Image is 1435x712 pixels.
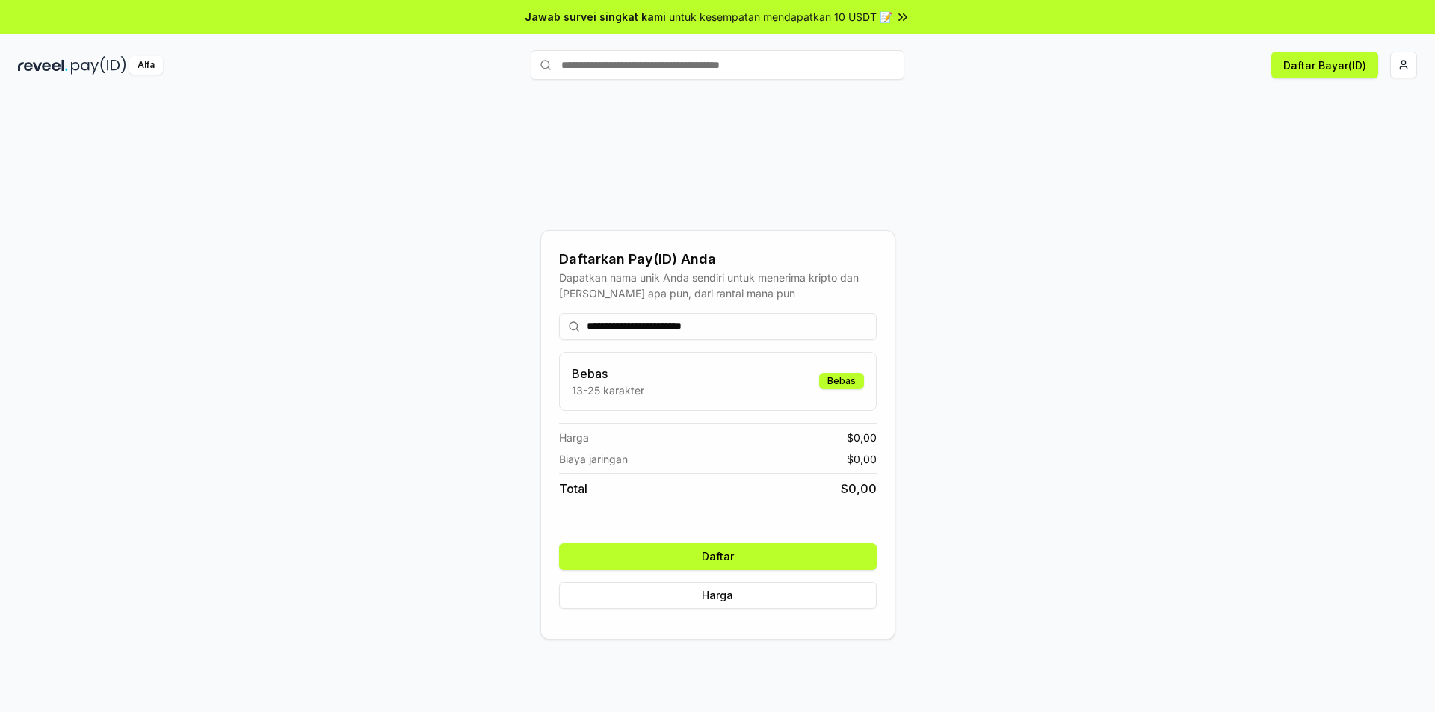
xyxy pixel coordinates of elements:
font: Biaya jaringan [559,453,628,465]
font: Daftar [702,550,734,563]
font: Harga [559,431,589,444]
font: Daftarkan Pay(ID) Anda [559,251,716,267]
font: Bebas [572,366,608,381]
button: Harga [559,582,877,609]
font: 0,00 [854,453,877,465]
img: mengungkap_gelap [18,56,68,75]
img: id_pembayaran [71,56,126,75]
font: 0,00 [854,431,877,444]
font: Alfa [138,59,155,70]
font: 13-25 karakter [572,384,644,397]
font: $ [841,481,848,496]
font: $ [847,453,854,465]
font: 0,00 [848,481,877,496]
button: Daftar [559,543,877,570]
font: Harga [702,589,733,601]
font: $ [847,431,854,444]
font: Daftar Bayar(ID) [1283,59,1366,72]
font: untuk kesempatan mendapatkan 10 USDT 📝 [669,10,892,23]
font: Dapatkan nama unik Anda sendiri untuk menerima kripto dan [PERSON_NAME] apa pun, dari rantai mana... [559,271,859,300]
button: Daftar Bayar(ID) [1271,52,1378,78]
font: Total [559,481,587,496]
font: Bebas [827,375,856,386]
font: Jawab survei singkat kami [525,10,666,23]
